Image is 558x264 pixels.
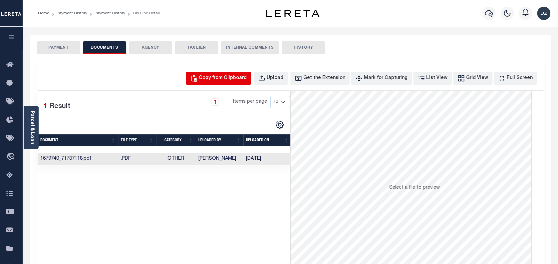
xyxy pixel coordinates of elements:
[389,185,439,190] span: Select a file to preview
[494,72,537,85] button: Full Screen
[196,153,243,166] td: [PERSON_NAME]
[267,75,283,82] div: Upload
[175,41,218,54] button: TAX LIEN
[125,10,160,16] li: Tax Line Detail
[38,11,49,15] a: Home
[37,41,80,54] button: PAYMENT
[413,72,452,85] button: List View
[266,10,319,17] img: logo-dark.svg
[83,41,126,54] button: DOCUMENTS
[186,72,251,85] button: Copy from Clipboard
[95,11,125,15] a: Payment History
[282,41,325,54] button: HISTORY
[43,103,47,110] span: 1
[30,111,34,144] a: Parcel & Loan
[426,75,447,82] div: List View
[49,101,70,112] label: Result
[221,41,279,54] button: INTERNAL COMMENTS
[38,134,118,146] th: Document: activate to sort column ascending
[290,72,350,85] button: Get the Extension
[243,153,291,166] td: [DATE]
[211,98,219,106] a: 1
[453,72,492,85] button: Grid View
[466,75,488,82] div: Grid View
[233,98,267,106] span: Items per page
[38,153,118,166] td: 1679740_71787118.pdf
[57,11,87,15] a: Payment History
[254,72,288,85] button: Upload
[6,153,17,161] i: travel_explore
[199,75,247,82] div: Copy from Clipboard
[243,134,291,146] th: UPLOADED ON: activate to sort column ascending
[167,156,184,161] span: Other
[129,41,172,54] button: AGENCY
[507,75,533,82] div: Full Screen
[118,153,156,166] td: .PDF
[196,134,243,146] th: UPLOADED BY: activate to sort column ascending
[351,72,412,85] button: Mark for Capturing
[537,7,550,20] img: svg+xml;base64,PHN2ZyB4bWxucz0iaHR0cDovL3d3dy53My5vcmcvMjAwMC9zdmciIHBvaW50ZXItZXZlbnRzPSJub25lIi...
[156,134,196,146] th: CATEGORY: activate to sort column ascending
[118,134,156,146] th: FILE TYPE: activate to sort column ascending
[364,75,408,82] div: Mark for Capturing
[303,75,345,82] div: Get the Extension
